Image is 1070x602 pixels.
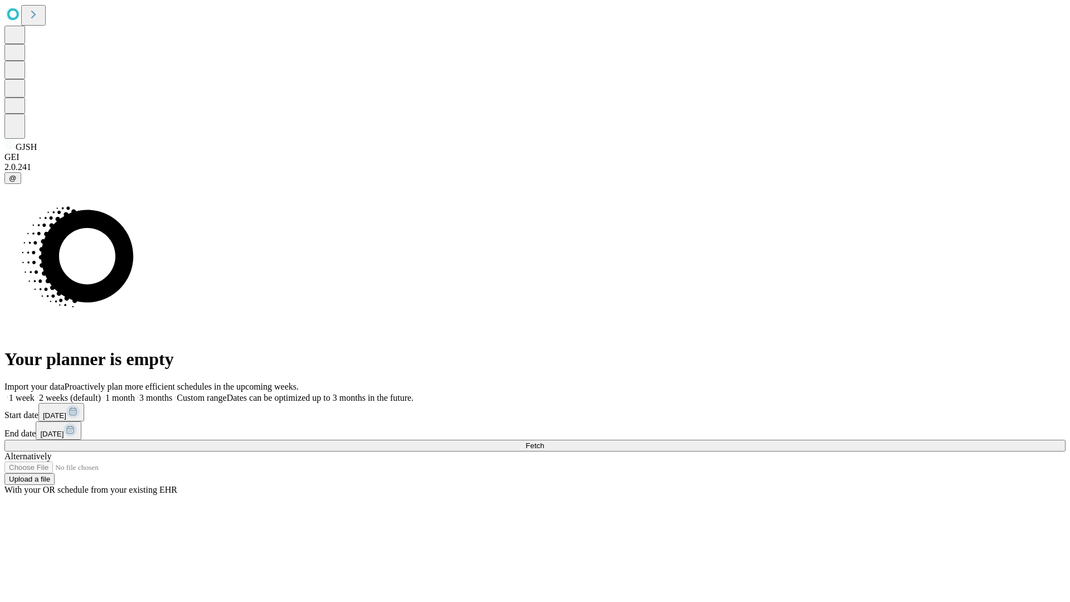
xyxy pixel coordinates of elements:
span: Proactively plan more efficient schedules in the upcoming weeks. [65,382,299,391]
div: End date [4,421,1066,440]
button: [DATE] [38,403,84,421]
span: Alternatively [4,452,51,461]
span: 3 months [139,393,172,402]
button: Upload a file [4,473,55,485]
span: [DATE] [43,411,66,420]
button: @ [4,172,21,184]
span: GJSH [16,142,37,152]
span: [DATE] [40,430,64,438]
span: Custom range [177,393,226,402]
div: GEI [4,152,1066,162]
span: @ [9,174,17,182]
button: [DATE] [36,421,81,440]
span: 1 week [9,393,35,402]
div: Start date [4,403,1066,421]
span: Dates can be optimized up to 3 months in the future. [227,393,414,402]
span: 2 weeks (default) [39,393,101,402]
span: With your OR schedule from your existing EHR [4,485,177,494]
span: Import your data [4,382,65,391]
span: 1 month [105,393,135,402]
h1: Your planner is empty [4,349,1066,370]
button: Fetch [4,440,1066,452]
span: Fetch [526,441,544,450]
div: 2.0.241 [4,162,1066,172]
